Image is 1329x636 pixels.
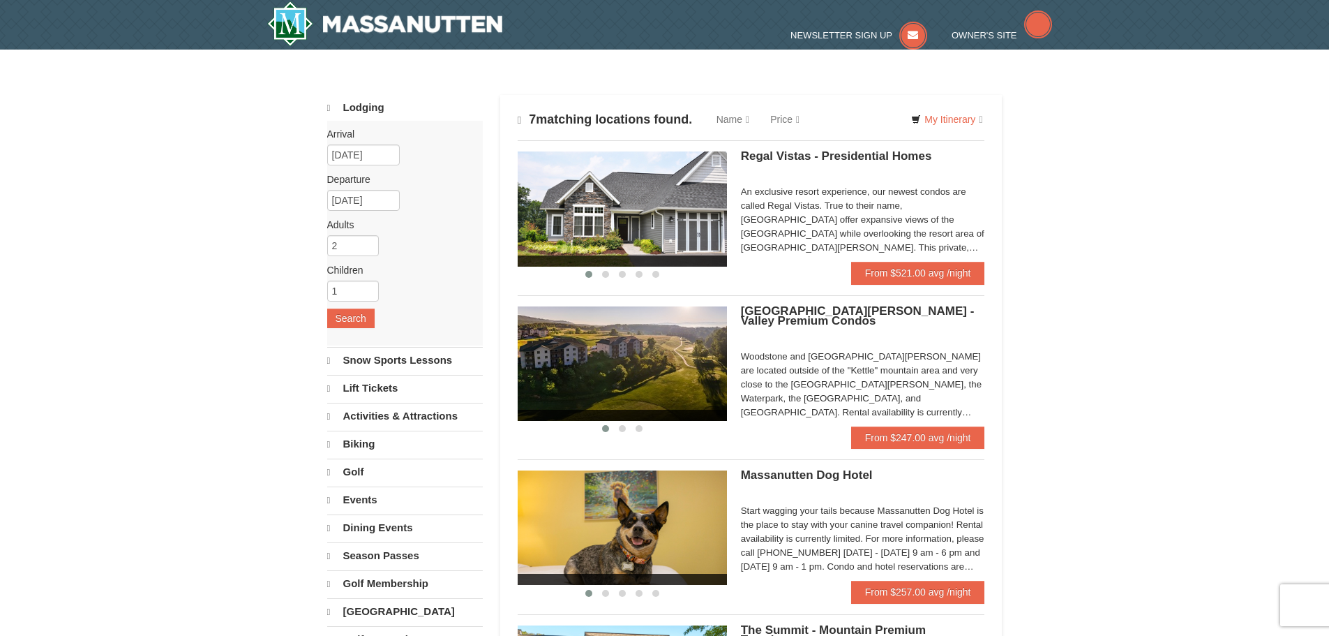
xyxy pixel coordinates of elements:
span: Regal Vistas - Presidential Homes [741,149,932,163]
a: From $247.00 avg /night [851,427,985,449]
a: Snow Sports Lessons [327,347,483,374]
label: Adults [327,218,472,232]
div: An exclusive resort experience, our newest condos are called Regal Vistas. True to their name, [G... [741,185,985,255]
a: Activities & Attractions [327,403,483,429]
a: From $521.00 avg /night [851,262,985,284]
a: Golf Membership [327,570,483,597]
a: Golf [327,459,483,485]
img: Massanutten Resort Logo [267,1,503,46]
span: Massanutten Dog Hotel [741,468,873,482]
a: From $257.00 avg /night [851,581,985,603]
span: Newsletter Sign Up [790,30,892,40]
a: Newsletter Sign Up [790,30,927,40]
a: Events [327,487,483,513]
a: Owner's Site [952,30,1052,40]
span: Owner's Site [952,30,1017,40]
label: Children [327,263,472,277]
a: Massanutten Resort [267,1,503,46]
a: Lift Tickets [327,375,483,401]
a: Dining Events [327,515,483,541]
a: Price [760,105,810,133]
a: Name [706,105,760,133]
button: Search [327,309,375,328]
a: My Itinerary [902,109,991,130]
a: Biking [327,431,483,457]
span: [GEOGRAPHIC_DATA][PERSON_NAME] - Valley Premium Condos [741,304,975,327]
label: Arrival [327,127,472,141]
div: Woodstone and [GEOGRAPHIC_DATA][PERSON_NAME] are located outside of the "Kettle" mountain area an... [741,350,985,420]
a: Lodging [327,95,483,121]
a: Season Passes [327,542,483,569]
div: Start wagging your tails because Massanutten Dog Hotel is the place to stay with your canine trav... [741,504,985,574]
a: [GEOGRAPHIC_DATA] [327,598,483,625]
label: Departure [327,172,472,186]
